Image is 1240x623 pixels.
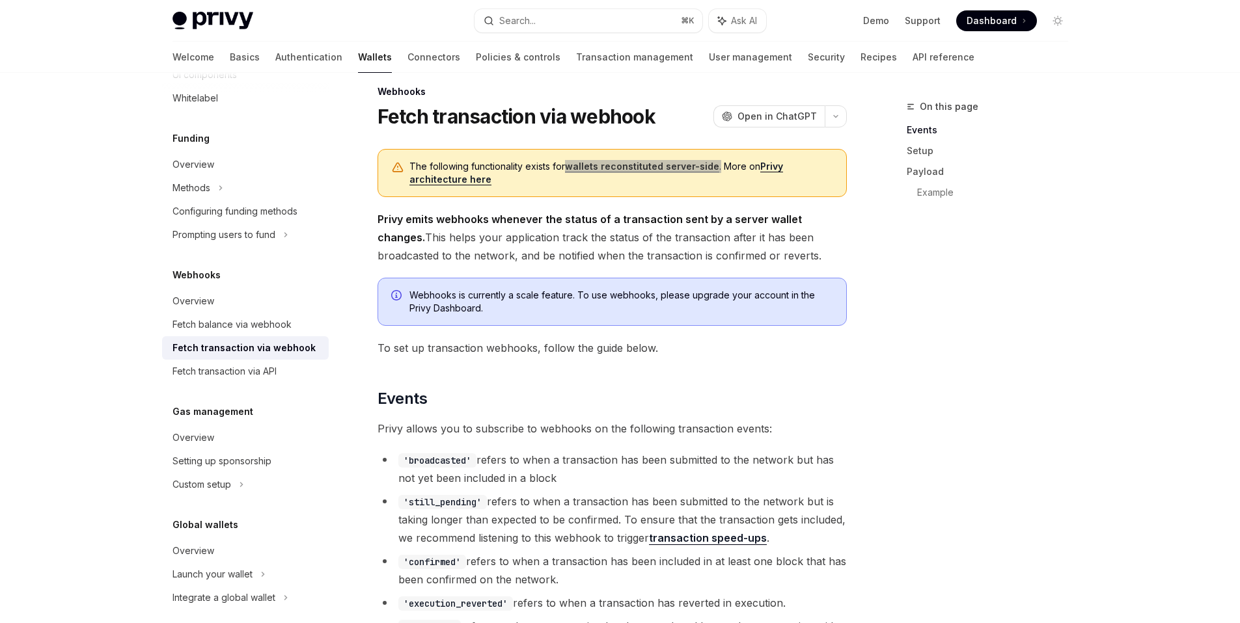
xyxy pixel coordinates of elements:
div: Configuring funding methods [172,204,297,219]
span: ⌘ K [681,16,695,26]
button: Ask AI [709,9,766,33]
li: refers to when a transaction has been submitted to the network but is taking longer than expected... [378,492,847,547]
li: refers to when a transaction has reverted in execution. [378,594,847,612]
div: Overview [172,430,214,445]
a: Wallets [358,42,392,73]
a: wallets reconstituted server-side [565,161,719,172]
a: Basics [230,42,260,73]
button: Toggle dark mode [1047,10,1068,31]
a: Demo [863,14,889,27]
span: Dashboard [967,14,1017,27]
button: Search...⌘K [475,9,702,33]
span: To set up transaction webhooks, follow the guide below. [378,339,847,357]
a: Support [905,14,941,27]
div: Launch your wallet [172,566,253,582]
a: Fetch transaction via webhook [162,336,329,360]
div: Webhooks [378,85,847,98]
div: Fetch transaction via API [172,364,277,379]
h5: Gas management [172,404,253,419]
span: On this page [920,99,978,114]
div: Custom setup [172,477,231,492]
h5: Funding [172,131,210,146]
span: Ask AI [731,14,757,27]
button: Open in ChatGPT [713,105,825,127]
code: 'still_pending' [398,495,487,509]
div: Overview [172,157,214,172]
span: Open in ChatGPT [737,110,817,123]
a: Overview [162,289,329,313]
a: Authentication [275,42,342,73]
code: 'confirmed' [398,555,466,569]
div: Prompting users to fund [172,227,275,243]
div: Integrate a global wallet [172,590,275,605]
strong: Privy emits webhooks whenever the status of a transaction sent by a server wallet changes. [378,213,802,244]
div: Fetch balance via webhook [172,317,292,332]
h1: Fetch transaction via webhook [378,105,655,128]
h5: Webhooks [172,267,221,283]
a: Connectors [407,42,460,73]
a: Overview [162,153,329,176]
span: Webhooks is currently a scale feature. To use webhooks, please upgrade your account in the Privy ... [409,289,833,315]
a: Events [907,120,1079,140]
a: Transaction management [576,42,693,73]
a: Fetch balance via webhook [162,313,329,336]
code: 'broadcasted' [398,453,476,468]
span: Events [378,388,427,409]
span: The following functionality exists for . More on [409,160,833,186]
li: refers to when a transaction has been included in at least one block that has been confirmed on t... [378,552,847,589]
div: Overview [172,543,214,559]
svg: Info [391,290,404,303]
div: Overview [172,293,214,309]
a: Overview [162,426,329,449]
a: Welcome [172,42,214,73]
li: refers to when a transaction has been submitted to the network but has not yet been included in a... [378,451,847,487]
h5: Global wallets [172,517,238,533]
a: Configuring funding methods [162,200,329,223]
a: Security [808,42,845,73]
a: Setting up sponsorship [162,449,329,473]
a: Dashboard [956,10,1037,31]
div: Setting up sponsorship [172,453,271,469]
div: Whitelabel [172,90,218,106]
a: Overview [162,539,329,563]
a: Fetch transaction via API [162,360,329,383]
code: 'execution_reverted' [398,596,513,611]
a: Setup [907,140,1079,161]
a: User management [709,42,792,73]
svg: Warning [391,161,404,174]
a: Policies & controls [476,42,560,73]
img: light logo [172,12,253,30]
div: Fetch transaction via webhook [172,340,316,356]
span: This helps your application track the status of the transaction after it has been broadcasted to ... [378,210,847,265]
span: Privy allows you to subscribe to webhooks on the following transaction events: [378,419,847,438]
a: Recipes [861,42,897,73]
a: Whitelabel [162,86,329,110]
a: Example [917,182,1079,203]
a: transaction speed-ups [649,531,767,545]
div: Methods [172,180,210,196]
div: Search... [499,13,536,29]
a: Payload [907,161,1079,182]
a: API reference [913,42,974,73]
